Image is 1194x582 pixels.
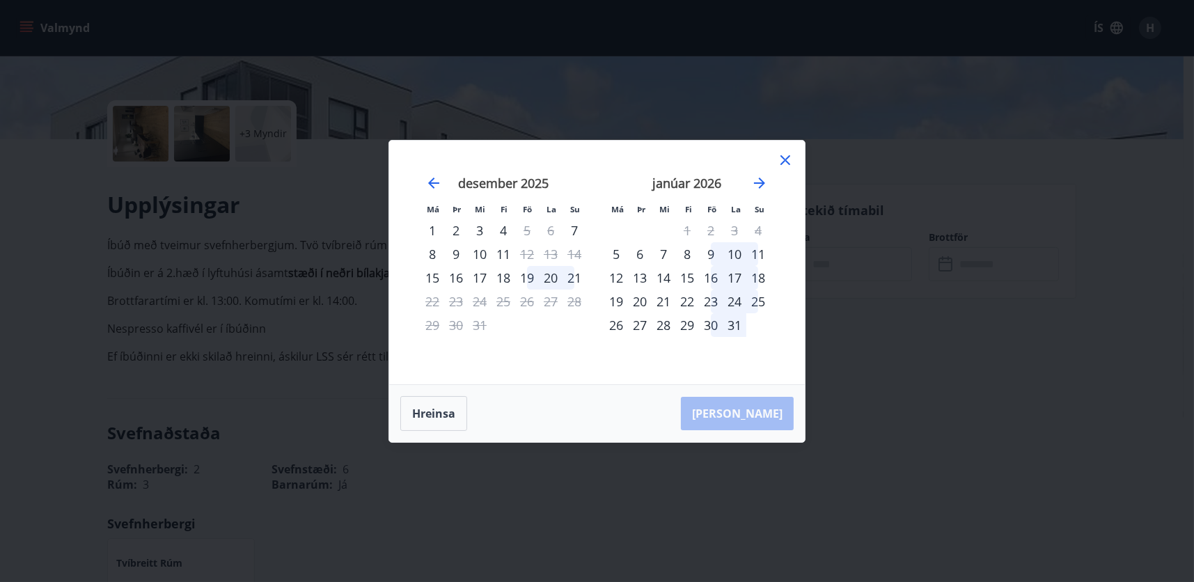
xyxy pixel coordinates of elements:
div: Aðeins innritun í boði [563,219,586,242]
small: Mi [476,204,486,214]
td: Not available. föstudagur, 5. desember 2025 [515,219,539,242]
small: Fö [524,204,533,214]
small: Mi [660,204,670,214]
small: La [547,204,556,214]
div: 10 [723,242,746,266]
td: Not available. sunnudagur, 4. janúar 2026 [746,219,770,242]
div: Aðeins innritun í boði [421,266,444,290]
small: Fi [501,204,508,214]
div: 9 [444,242,468,266]
div: 17 [468,266,492,290]
td: Not available. þriðjudagur, 30. desember 2025 [444,313,468,337]
td: Choose mánudagur, 5. janúar 2026 as your check-in date. It’s available. [604,242,628,266]
div: 29 [675,313,699,337]
button: Hreinsa [400,396,467,431]
td: Choose sunnudagur, 7. desember 2025 as your check-in date. It’s available. [563,219,586,242]
div: 3 [468,219,492,242]
div: 22 [675,290,699,313]
td: Choose mánudagur, 26. janúar 2026 as your check-in date. It’s available. [604,313,628,337]
td: Choose miðvikudagur, 3. desember 2025 as your check-in date. It’s available. [468,219,492,242]
td: Choose þriðjudagur, 20. janúar 2026 as your check-in date. It’s available. [628,290,652,313]
td: Choose mánudagur, 8. desember 2025 as your check-in date. It’s available. [421,242,444,266]
div: 25 [746,290,770,313]
div: 12 [604,266,628,290]
div: 7 [652,242,675,266]
small: Má [427,204,439,214]
td: Choose mánudagur, 12. janúar 2026 as your check-in date. It’s available. [604,266,628,290]
td: Choose þriðjudagur, 2. desember 2025 as your check-in date. It’s available. [444,219,468,242]
div: 24 [723,290,746,313]
td: Choose sunnudagur, 11. janúar 2026 as your check-in date. It’s available. [746,242,770,266]
td: Choose þriðjudagur, 9. desember 2025 as your check-in date. It’s available. [444,242,468,266]
div: 16 [444,266,468,290]
td: Choose þriðjudagur, 16. desember 2025 as your check-in date. It’s available. [444,266,468,290]
div: 17 [723,266,746,290]
div: 2 [444,219,468,242]
div: 19 [604,290,628,313]
div: 11 [492,242,515,266]
small: Þr [637,204,645,214]
td: Choose miðvikudagur, 28. janúar 2026 as your check-in date. It’s available. [652,313,675,337]
small: Fi [685,204,692,214]
td: Choose laugardagur, 31. janúar 2026 as your check-in date. It’s available. [723,313,746,337]
div: 1 [421,219,444,242]
div: 21 [652,290,675,313]
td: Choose föstudagur, 23. janúar 2026 as your check-in date. It’s available. [699,290,723,313]
td: Choose föstudagur, 30. janúar 2026 as your check-in date. It’s available. [699,313,723,337]
td: Choose laugardagur, 20. desember 2025 as your check-in date. It’s available. [539,266,563,290]
div: 31 [723,313,746,337]
td: Choose mánudagur, 1. desember 2025 as your check-in date. It’s available. [421,219,444,242]
td: Choose föstudagur, 9. janúar 2026 as your check-in date. It’s available. [699,242,723,266]
td: Choose fimmtudagur, 18. desember 2025 as your check-in date. It’s available. [492,266,515,290]
div: 8 [675,242,699,266]
td: Not available. laugardagur, 6. desember 2025 [539,219,563,242]
small: La [731,204,741,214]
td: Choose fimmtudagur, 11. desember 2025 as your check-in date. It’s available. [492,242,515,266]
td: Not available. fimmtudagur, 1. janúar 2026 [675,219,699,242]
div: 4 [492,219,515,242]
td: Not available. fimmtudagur, 25. desember 2025 [492,290,515,313]
div: Move backward to switch to the previous month. [425,175,442,191]
td: Not available. föstudagur, 2. janúar 2026 [699,219,723,242]
div: 27 [628,313,652,337]
td: Not available. sunnudagur, 28. desember 2025 [563,290,586,313]
td: Choose fimmtudagur, 15. janúar 2026 as your check-in date. It’s available. [675,266,699,290]
td: Choose miðvikudagur, 14. janúar 2026 as your check-in date. It’s available. [652,266,675,290]
td: Not available. miðvikudagur, 24. desember 2025 [468,290,492,313]
div: 28 [652,313,675,337]
td: Choose miðvikudagur, 17. desember 2025 as your check-in date. It’s available. [468,266,492,290]
td: Not available. miðvikudagur, 31. desember 2025 [468,313,492,337]
div: 26 [604,313,628,337]
td: Not available. föstudagur, 26. desember 2025 [515,290,539,313]
td: Choose mánudagur, 15. desember 2025 as your check-in date. It’s available. [421,266,444,290]
div: 15 [675,266,699,290]
div: Calendar [406,157,788,368]
td: Choose föstudagur, 16. janúar 2026 as your check-in date. It’s available. [699,266,723,290]
div: 14 [652,266,675,290]
td: Choose þriðjudagur, 13. janúar 2026 as your check-in date. It’s available. [628,266,652,290]
td: Not available. mánudagur, 29. desember 2025 [421,313,444,337]
td: Choose föstudagur, 19. desember 2025 as your check-in date. It’s available. [515,266,539,290]
div: Aðeins innritun í boði [604,242,628,266]
div: 18 [746,266,770,290]
div: 20 [539,266,563,290]
td: Choose laugardagur, 10. janúar 2026 as your check-in date. It’s available. [723,242,746,266]
small: Su [570,204,580,214]
div: 10 [468,242,492,266]
td: Choose sunnudagur, 21. desember 2025 as your check-in date. It’s available. [563,266,586,290]
td: Not available. mánudagur, 22. desember 2025 [421,290,444,313]
div: Move forward to switch to the next month. [751,175,768,191]
div: Aðeins útritun í boði [421,290,444,313]
td: Choose miðvikudagur, 21. janúar 2026 as your check-in date. It’s available. [652,290,675,313]
div: 21 [563,266,586,290]
td: Not available. laugardagur, 13. desember 2025 [539,242,563,266]
div: 6 [628,242,652,266]
div: 11 [746,242,770,266]
td: Choose þriðjudagur, 27. janúar 2026 as your check-in date. It’s available. [628,313,652,337]
td: Choose mánudagur, 19. janúar 2026 as your check-in date. It’s available. [604,290,628,313]
div: 19 [515,266,539,290]
td: Choose laugardagur, 17. janúar 2026 as your check-in date. It’s available. [723,266,746,290]
td: Not available. föstudagur, 12. desember 2025 [515,242,539,266]
div: 18 [492,266,515,290]
div: 16 [699,266,723,290]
